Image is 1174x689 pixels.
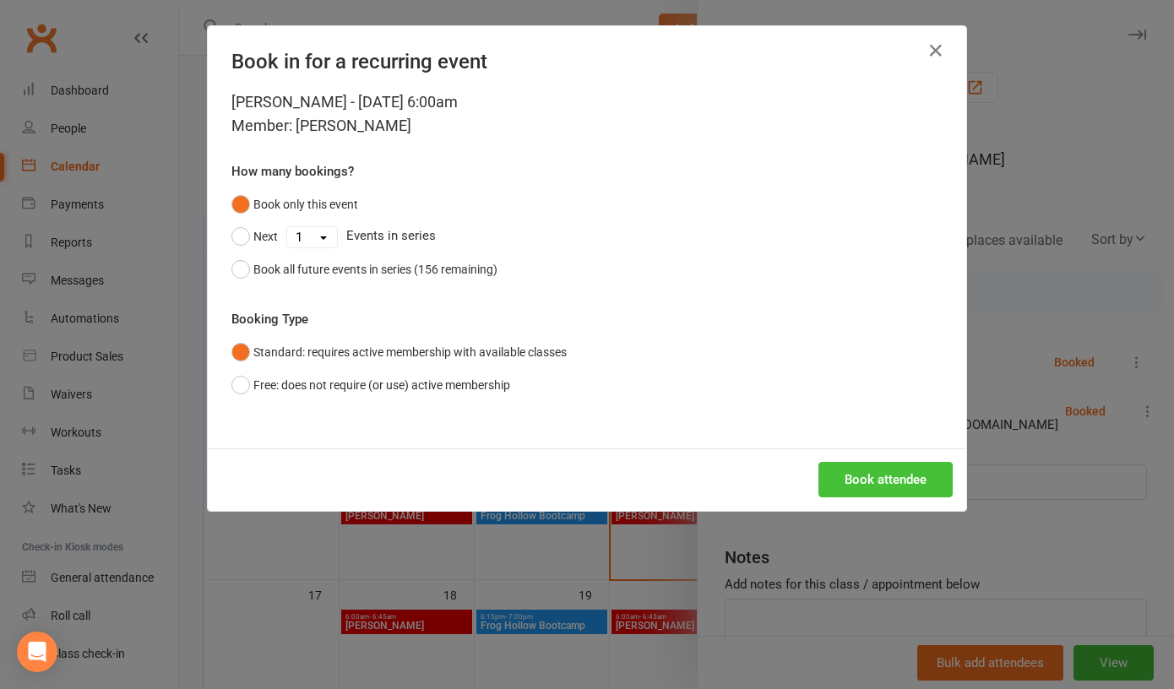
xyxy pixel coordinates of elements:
[922,37,949,64] button: Close
[231,309,308,329] label: Booking Type
[231,188,358,220] button: Book only this event
[818,462,953,497] button: Book attendee
[17,632,57,672] div: Open Intercom Messenger
[231,90,943,138] div: [PERSON_NAME] - [DATE] 6:00am Member: [PERSON_NAME]
[231,336,567,368] button: Standard: requires active membership with available classes
[231,161,354,182] label: How many bookings?
[231,253,497,285] button: Book all future events in series (156 remaining)
[231,220,943,252] div: Events in series
[253,260,497,279] div: Book all future events in series (156 remaining)
[231,220,278,252] button: Next
[231,50,943,73] h4: Book in for a recurring event
[231,369,510,401] button: Free: does not require (or use) active membership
